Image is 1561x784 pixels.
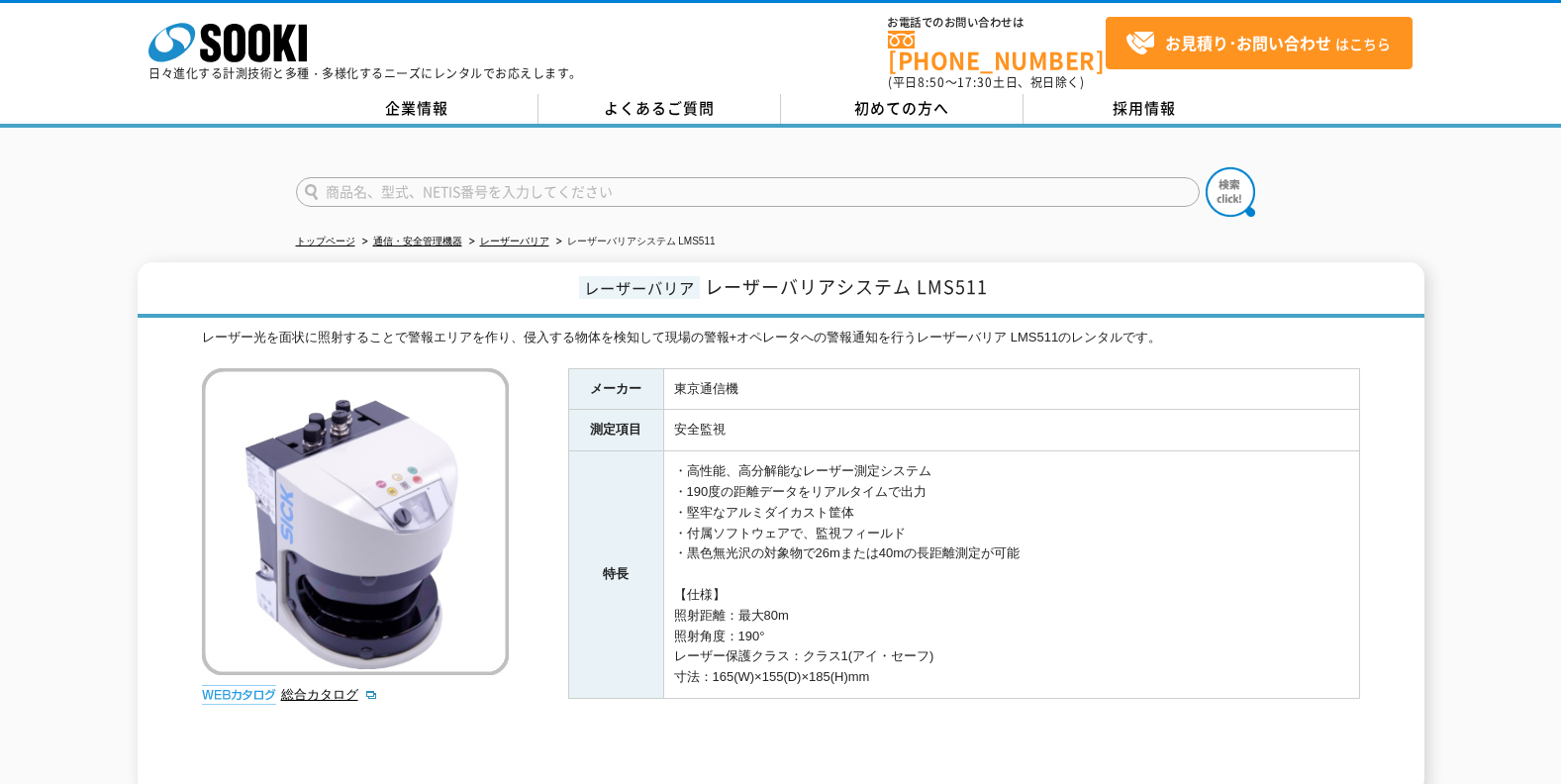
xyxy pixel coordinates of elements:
a: 初めての方へ [781,94,1024,124]
a: レーザーバリア [480,236,549,246]
td: 安全監視 [663,410,1359,451]
span: 8:50 [918,73,945,91]
span: はこちら [1125,29,1391,58]
a: 採用情報 [1024,94,1266,124]
span: お電話でのお問い合わせは [888,17,1106,29]
div: レーザー光を面状に照射することで警報エリアを作り、侵入する物体を検知して現場の警報+オペレータへの警報通知を行うレーザーバリア LMS511のレンタルです。 [202,328,1360,348]
input: 商品名、型式、NETIS番号を入力してください [296,177,1200,207]
a: お見積り･お問い合わせはこちら [1106,17,1413,69]
a: 企業情報 [296,94,538,124]
span: 初めての方へ [854,97,949,119]
strong: お見積り･お問い合わせ [1165,31,1331,54]
a: [PHONE_NUMBER] [888,31,1106,71]
th: 特長 [568,451,663,699]
span: レーザーバリア [579,276,700,299]
span: 17:30 [957,73,993,91]
a: 通信・安全管理機器 [373,236,462,246]
img: webカタログ [202,685,276,705]
td: ・高性能、高分解能なレーザー測定システム ・190度の距離データをリアルタイムで出力 ・堅牢なアルミダイカスト筐体 ・付属ソフトウェアで、監視フィールド ・黒色無光沢の対象物で26mまたは40m... [663,451,1359,699]
a: よくあるご質問 [538,94,781,124]
th: メーカー [568,368,663,410]
th: 測定項目 [568,410,663,451]
p: 日々進化する計測技術と多種・多様化するニーズにレンタルでお応えします。 [148,67,582,79]
a: 総合カタログ [281,687,378,702]
span: レーザーバリアシステム LMS511 [705,273,988,300]
img: レーザーバリアシステム LMS511 [202,368,509,675]
img: btn_search.png [1206,167,1255,217]
td: 東京通信機 [663,368,1359,410]
li: レーザーバリアシステム LMS511 [552,232,716,252]
a: トップページ [296,236,355,246]
span: (平日 ～ 土日、祝日除く) [888,73,1084,91]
